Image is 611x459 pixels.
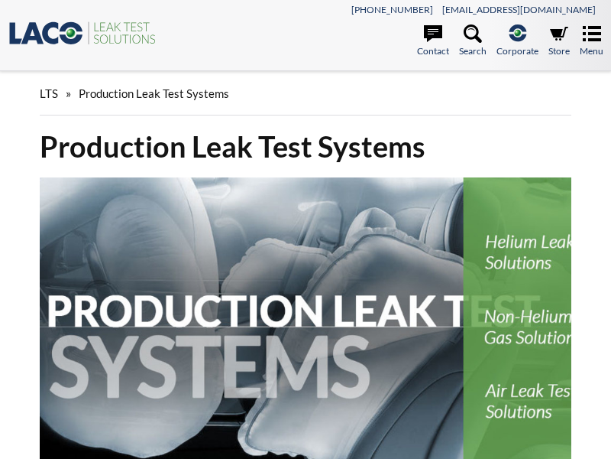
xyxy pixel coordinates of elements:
span: LTS [40,86,58,100]
a: Search [459,24,487,58]
a: Menu [580,24,603,58]
a: Contact [417,24,449,58]
h1: Production Leak Test Systems [40,128,571,165]
span: Production Leak Test Systems [79,86,229,100]
a: Store [548,24,570,58]
a: [PHONE_NUMBER] [351,4,433,15]
a: [EMAIL_ADDRESS][DOMAIN_NAME] [442,4,596,15]
div: » [40,72,571,116]
span: Corporate [496,44,538,58]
